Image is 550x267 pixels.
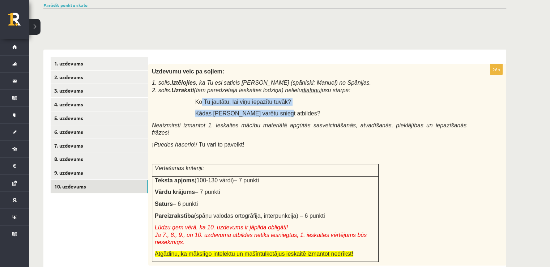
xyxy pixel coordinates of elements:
span: 1. solis. , ka Tu esi saticis [PERSON_NAME] (spāniski: Manuel) no Spānijas. 2. solis. (tam paredz... [152,80,371,93]
span: (spāņu valodas ortogrāfija, interpunkcija) – 6 punkti [194,213,325,219]
a: 9. uzdevums [51,166,148,179]
span: (100-130 vārdi) [195,177,234,183]
a: 8. uzdevums [51,152,148,166]
span: Vārdu krājums [155,189,195,195]
i: Puedes hacerlo [154,141,194,148]
body: Editor, wiswyg-editor-user-answer-47433773577080 [7,7,343,143]
a: 5. uzdevums [51,111,148,125]
a: 3. uzdevums [51,84,148,97]
a: 2. uzdevums [51,71,148,84]
b: Uzraksti [171,87,194,93]
u: dialogu [302,87,320,93]
span: Lūdzu ņem vērā, ka 10. uzdevums ir jāpilda obligāti! Ja 7., 8., 9., un 10. uzdevuma atbildes neti... [155,224,367,245]
a: Parādīt punktu skalu [43,2,88,8]
p: 26p [490,64,503,75]
span: Kādas [PERSON_NAME] varētu sniegt atbildes? [195,110,320,116]
span: Uzdevumu veic pa soļiem: [152,68,224,75]
span: Atgādinu, ka mākslīgo intelektu un mašīntulkotājus ieskaitē izmantot nedrīkst! [155,251,353,257]
a: 6. uzdevums [51,125,148,139]
span: Saturs [155,201,173,207]
span: Teksta apjoms [155,177,195,183]
a: Rīgas 1. Tālmācības vidusskola [8,13,29,31]
span: Vērtēšanas kritēriji: [155,165,204,171]
a: 7. uzdevums [51,139,148,152]
span: Ko Tu jautātu, lai viņu iepazītu tuvāk? [195,99,291,105]
a: 10. uzdevums [51,180,148,193]
span: ¡ !/ Tu vari to paveikt! [152,141,244,148]
span: Pareizrakstība [155,213,194,219]
a: 1. uzdevums [51,57,148,70]
a: 4. uzdevums [51,98,148,111]
span: – 7 punkti [195,189,220,195]
span: Neaizmirsti izmantot 1. ieskaites mācību materiālā apgūtās sasveicināšanās, atvadīšanās, pieklājī... [152,122,466,136]
b: Iztēlojies [171,80,196,86]
span: – 7 punkti [234,177,259,183]
span: – 6 punkti [173,201,198,207]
